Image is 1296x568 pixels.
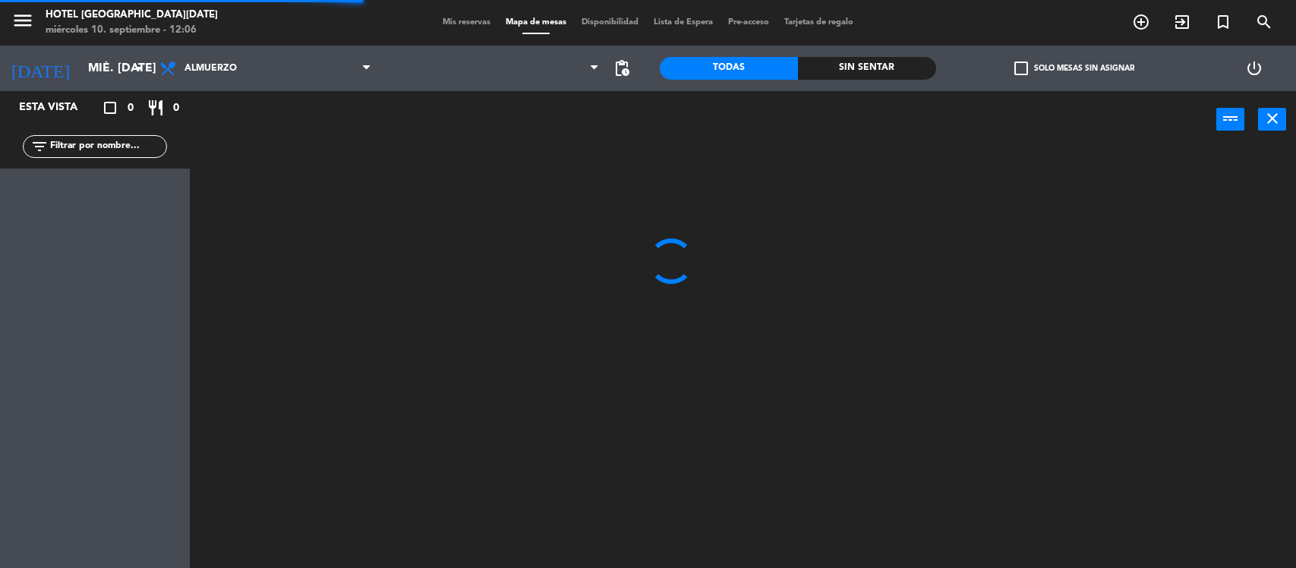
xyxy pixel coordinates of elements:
span: Mis reservas [435,18,498,27]
button: close [1258,108,1286,131]
i: restaurant [147,99,165,117]
span: 0 [128,99,134,117]
i: filter_list [30,137,49,156]
span: Pre-acceso [721,18,777,27]
span: Tarjetas de regalo [777,18,861,27]
button: menu [11,9,34,37]
div: miércoles 10. septiembre - 12:06 [46,23,218,38]
i: arrow_drop_down [130,59,148,77]
div: Esta vista [8,99,109,117]
i: power_settings_new [1245,59,1263,77]
div: Sin sentar [798,57,936,80]
button: power_input [1216,108,1244,131]
i: turned_in_not [1214,13,1232,31]
span: Almuerzo [184,63,237,74]
span: Disponibilidad [574,18,646,27]
input: Filtrar por nombre... [49,138,166,155]
i: power_input [1222,109,1240,128]
span: Lista de Espera [646,18,721,27]
span: 0 [173,99,179,117]
div: Todas [660,57,798,80]
i: search [1255,13,1273,31]
i: menu [11,9,34,32]
i: crop_square [101,99,119,117]
div: Hotel [GEOGRAPHIC_DATA][DATE] [46,8,218,23]
i: close [1263,109,1282,128]
i: add_circle_outline [1132,13,1150,31]
span: check_box_outline_blank [1014,62,1028,75]
i: exit_to_app [1173,13,1191,31]
span: Mapa de mesas [498,18,574,27]
span: pending_actions [613,59,631,77]
label: Solo mesas sin asignar [1014,62,1134,75]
